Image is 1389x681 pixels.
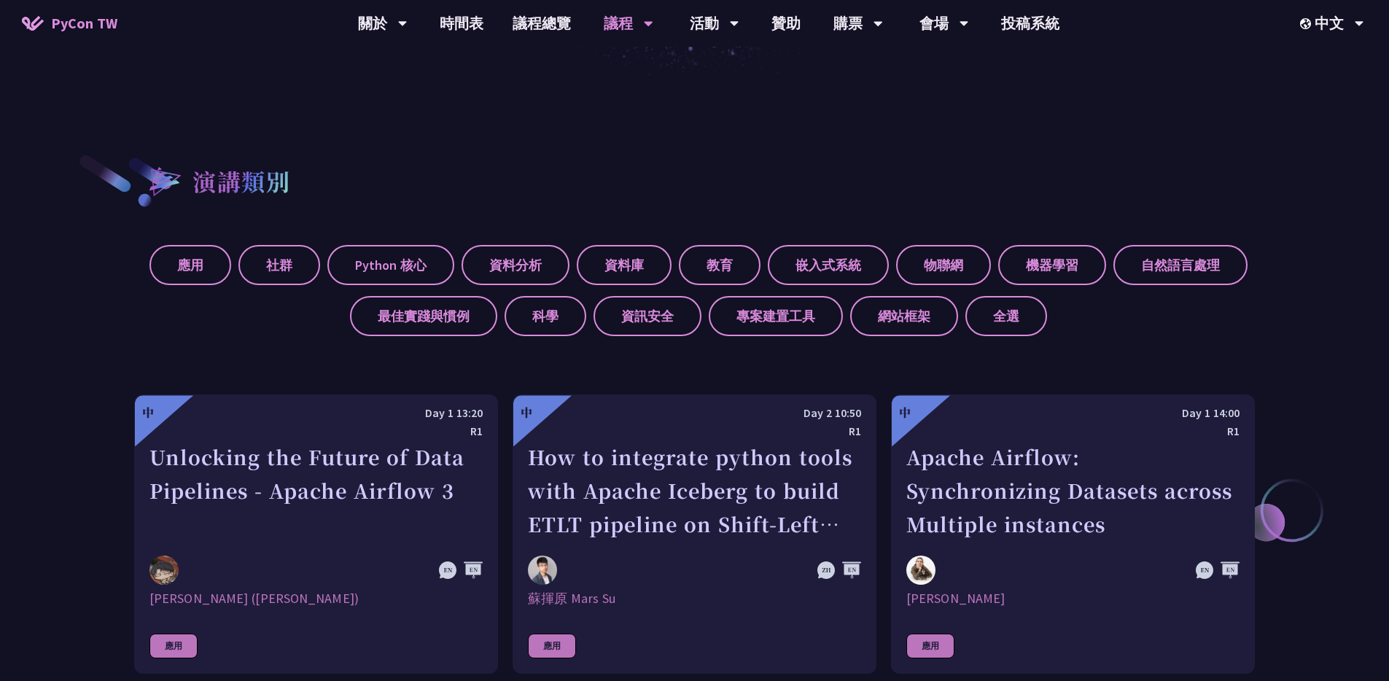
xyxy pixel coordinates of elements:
[768,245,889,285] label: 嵌入式系統
[7,5,132,42] a: PyCon TW
[134,394,498,674] a: 中 Day 1 13:20 R1 Unlocking the Future of Data Pipelines - Apache Airflow 3 李唯 (Wei Lee) [PERSON_N...
[594,296,701,336] label: 資訊安全
[906,440,1240,541] div: Apache Airflow: Synchronizing Datasets across Multiple instances
[134,153,192,209] img: heading-bullet
[528,634,576,658] div: 應用
[899,404,911,421] div: 中
[51,12,117,34] span: PyCon TW
[142,404,154,421] div: 中
[709,296,843,336] label: 專案建置工具
[149,404,483,422] div: Day 1 13:20
[528,440,861,541] div: How to integrate python tools with Apache Iceberg to build ETLT pipeline on Shift-Left Architecture
[906,404,1240,422] div: Day 1 14:00
[528,556,557,585] img: 蘇揮原 Mars Su
[896,245,991,285] label: 物聯網
[521,404,532,421] div: 中
[965,296,1047,336] label: 全選
[350,296,497,336] label: 最佳實踐與慣例
[528,590,861,607] div: 蘇揮原 Mars Su
[891,394,1255,674] a: 中 Day 1 14:00 R1 Apache Airflow: Synchronizing Datasets across Multiple instances Sebastien Crocq...
[906,590,1240,607] div: [PERSON_NAME]
[149,440,483,541] div: Unlocking the Future of Data Pipelines - Apache Airflow 3
[327,245,454,285] label: Python 核心
[149,422,483,440] div: R1
[906,556,935,585] img: Sebastien Crocquevieille
[192,163,290,198] h2: 演講類別
[149,634,198,658] div: 應用
[1113,245,1248,285] label: 自然語言處理
[513,394,876,674] a: 中 Day 2 10:50 R1 How to integrate python tools with Apache Iceberg to build ETLT pipeline on Shif...
[22,16,44,31] img: Home icon of PyCon TW 2025
[528,422,861,440] div: R1
[998,245,1106,285] label: 機器學習
[850,296,958,336] label: 網站框架
[577,245,672,285] label: 資料庫
[149,245,231,285] label: 應用
[906,634,954,658] div: 應用
[906,422,1240,440] div: R1
[238,245,320,285] label: 社群
[528,404,861,422] div: Day 2 10:50
[505,296,586,336] label: 科學
[149,556,179,585] img: 李唯 (Wei Lee)
[149,590,483,607] div: [PERSON_NAME] ([PERSON_NAME])
[679,245,760,285] label: 教育
[1300,18,1315,29] img: Locale Icon
[462,245,569,285] label: 資料分析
